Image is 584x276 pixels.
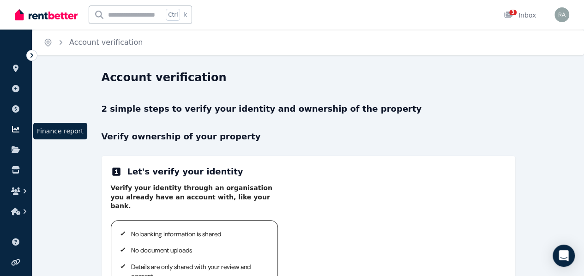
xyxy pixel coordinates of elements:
[111,184,278,211] p: Verify your identity through an organisation you already have an account with, like your bank.
[509,10,517,15] span: 3
[131,230,267,239] p: No banking information is shared
[184,11,187,18] span: k
[15,8,78,22] img: RentBetter
[33,123,87,139] span: Finance report
[166,9,180,21] span: Ctrl
[69,38,143,47] a: Account verification
[102,130,515,143] p: Verify ownership of your property
[102,70,227,85] h1: Account verification
[127,165,243,178] h2: Let's verify your identity
[102,102,515,115] p: 2 simple steps to verify your identity and ownership of the property
[32,30,154,55] nav: Breadcrumb
[504,11,536,20] div: Inbox
[553,245,575,267] div: Open Intercom Messenger
[131,246,267,255] p: No document uploads
[554,7,569,22] img: Rolla Alaaraj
